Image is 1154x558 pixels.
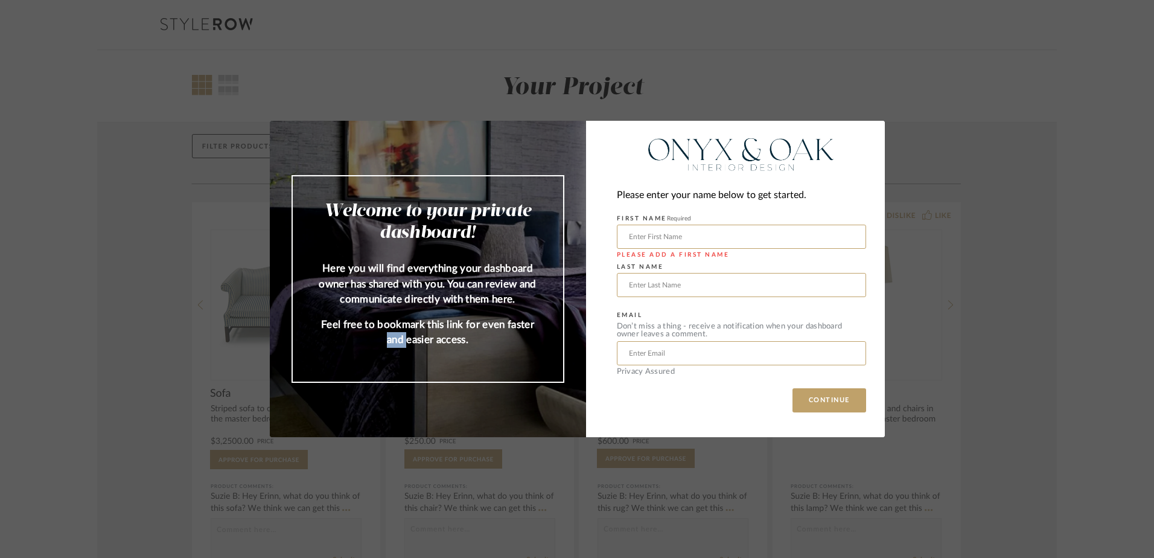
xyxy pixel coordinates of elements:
[617,187,866,204] div: Please enter your name below to get started.
[317,261,539,307] p: Here you will find everything your dashboard owner has shared with you. You can review and commun...
[667,216,691,222] span: Required
[792,388,866,412] button: CONTINUE
[617,341,866,365] input: Enter Email
[617,322,866,338] div: Don’t miss a thing - receive a notification when your dashboard owner leaves a comment.
[617,249,866,260] div: Please add a first name
[617,312,643,319] label: EMAIL
[617,368,866,376] div: Privacy Assured
[317,200,539,244] h2: Welcome to your private dashboard!
[617,273,866,297] input: Enter Last Name
[317,317,539,348] p: Feel free to bookmark this link for even faster and easier access.
[617,215,691,222] label: FIRST NAME
[617,263,664,271] label: LAST NAME
[617,225,866,249] input: Enter First Name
